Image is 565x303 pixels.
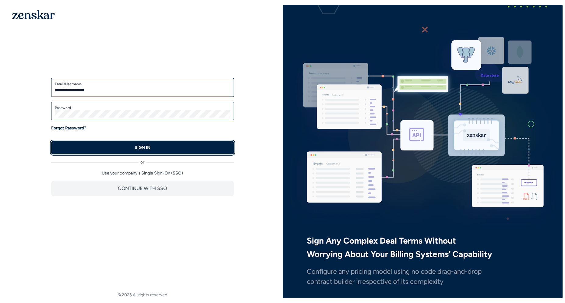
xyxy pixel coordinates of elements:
[55,82,230,86] label: Email/Username
[51,141,234,154] button: SIGN IN
[51,170,234,176] p: Use your company's Single Sign-On (SSO)
[12,10,55,19] img: 1OGAJ2xQqyY4LXKgY66KYq0eOWRCkrZdAb3gUhuVAqdWPZE9SRJmCz+oDMSn4zDLXe31Ii730ItAGKgCKgCCgCikA4Av8PJUP...
[55,105,230,110] label: Password
[135,145,150,151] p: SIGN IN
[51,154,234,165] div: or
[51,125,86,131] a: Forgot Password?
[2,292,283,298] footer: © 2023 All rights reserved
[51,181,234,196] button: CONTINUE WITH SSO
